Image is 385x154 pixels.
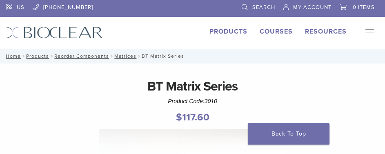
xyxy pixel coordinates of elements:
a: Resources [305,27,347,36]
a: Matrices [114,53,136,59]
bdi: 117.60 [176,111,209,123]
a: Courses [260,27,293,36]
a: Back To Top [248,123,329,145]
span: My Account [293,4,332,11]
span: Search [252,4,275,11]
span: 0 items [353,4,375,11]
span: / [136,54,142,58]
nav: Primary Navigation [359,27,379,39]
span: $ [176,111,182,123]
span: / [49,54,54,58]
img: Bioclear [6,27,103,38]
a: Home [3,53,21,59]
a: Products [26,53,49,59]
span: / [109,54,114,58]
h1: BT Matrix Series [6,77,379,96]
span: 3010 [205,98,217,104]
span: / [21,54,26,58]
span: Product Code: [168,98,217,104]
a: Products [209,27,247,36]
a: Reorder Components [54,53,109,59]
